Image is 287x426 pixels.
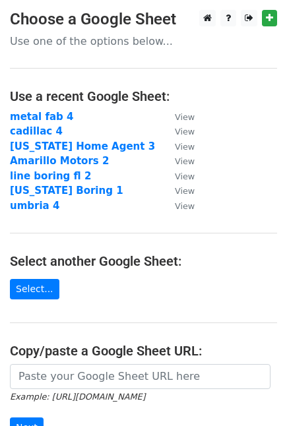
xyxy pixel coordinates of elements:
[162,170,195,182] a: View
[175,171,195,181] small: View
[175,201,195,211] small: View
[162,125,195,137] a: View
[162,140,195,152] a: View
[10,10,277,29] h3: Choose a Google Sheet
[162,200,195,212] a: View
[10,88,277,104] h4: Use a recent Google Sheet:
[10,392,145,402] small: Example: [URL][DOMAIN_NAME]
[175,112,195,122] small: View
[10,279,59,299] a: Select...
[221,363,287,426] iframe: Chat Widget
[10,111,74,123] a: metal fab 4
[10,140,155,152] a: [US_STATE] Home Agent 3
[10,155,109,167] a: Amarillo Motors 2
[162,185,195,197] a: View
[10,125,63,137] a: cadillac 4
[10,253,277,269] h4: Select another Google Sheet:
[175,186,195,196] small: View
[10,185,123,197] a: [US_STATE] Boring 1
[175,142,195,152] small: View
[175,127,195,137] small: View
[175,156,195,166] small: View
[10,200,59,212] a: umbria 4
[10,364,271,389] input: Paste your Google Sheet URL here
[10,170,91,182] a: line boring fl 2
[10,34,277,48] p: Use one of the options below...
[162,155,195,167] a: View
[162,111,195,123] a: View
[10,343,277,359] h4: Copy/paste a Google Sheet URL:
